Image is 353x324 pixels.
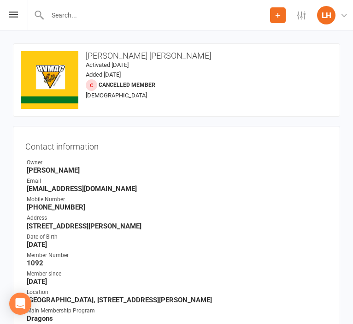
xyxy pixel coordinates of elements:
div: Member Number [27,251,328,260]
strong: [DATE] [27,277,328,286]
div: Location [27,288,328,297]
strong: [STREET_ADDRESS][PERSON_NAME] [27,222,328,230]
strong: [DATE] [27,240,328,249]
div: Owner [27,158,328,167]
span: [DEMOGRAPHIC_DATA] [86,92,147,99]
strong: [EMAIL_ADDRESS][DOMAIN_NAME] [27,185,328,193]
div: Mobile Number [27,195,328,204]
div: Open Intercom Messenger [9,293,31,315]
time: Added [DATE] [86,71,121,78]
strong: [GEOGRAPHIC_DATA], [STREET_ADDRESS][PERSON_NAME] [27,296,328,304]
strong: [PERSON_NAME] [27,166,328,174]
div: LH [317,6,335,24]
div: Address [27,214,328,222]
strong: Dragons [27,314,328,323]
div: Member since [27,270,328,278]
h3: Contact information [25,138,328,151]
div: Email [27,177,328,186]
span: Cancelled member [99,82,155,88]
h3: [PERSON_NAME] [PERSON_NAME] [21,51,332,60]
strong: 1092 [27,259,328,267]
strong: [PHONE_NUMBER] [27,203,328,211]
input: Search... [45,9,270,22]
time: Activated [DATE] [86,61,129,68]
img: image1749008604.png [21,51,78,109]
div: Date of Birth [27,233,328,241]
div: Main Membership Program [27,306,328,315]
